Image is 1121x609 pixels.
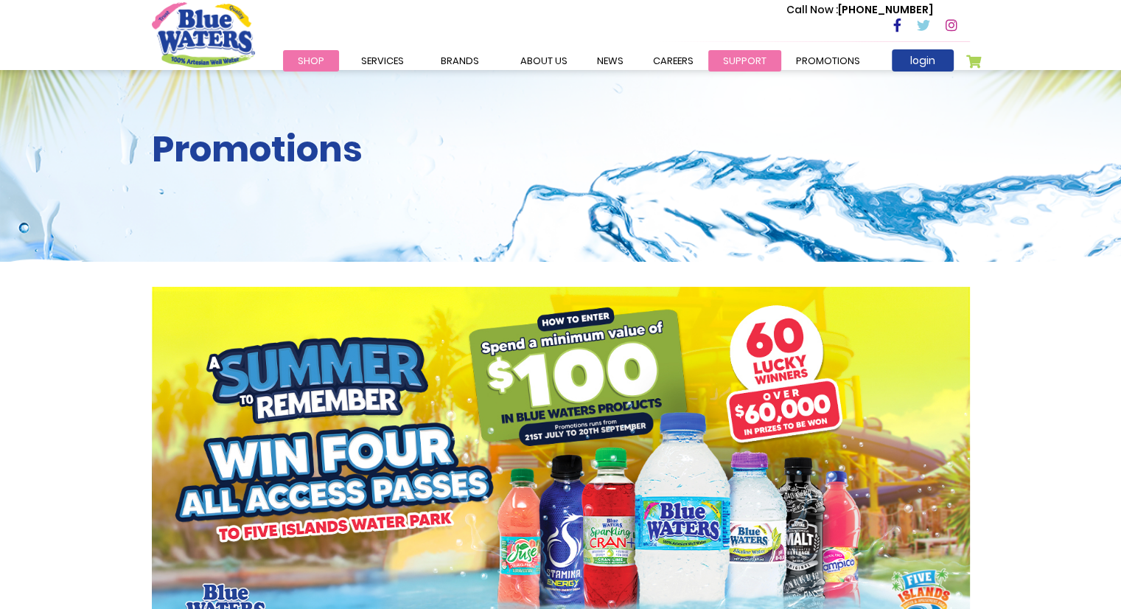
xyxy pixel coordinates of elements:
span: Call Now : [786,2,838,17]
a: careers [638,50,708,72]
span: Shop [298,54,324,68]
p: [PHONE_NUMBER] [786,2,933,18]
a: login [892,49,954,72]
span: Brands [441,54,479,68]
a: Promotions [781,50,875,72]
a: support [708,50,781,72]
h2: Promotions [152,128,970,171]
a: about us [506,50,582,72]
a: store logo [152,2,255,67]
span: Services [361,54,404,68]
a: News [582,50,638,72]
